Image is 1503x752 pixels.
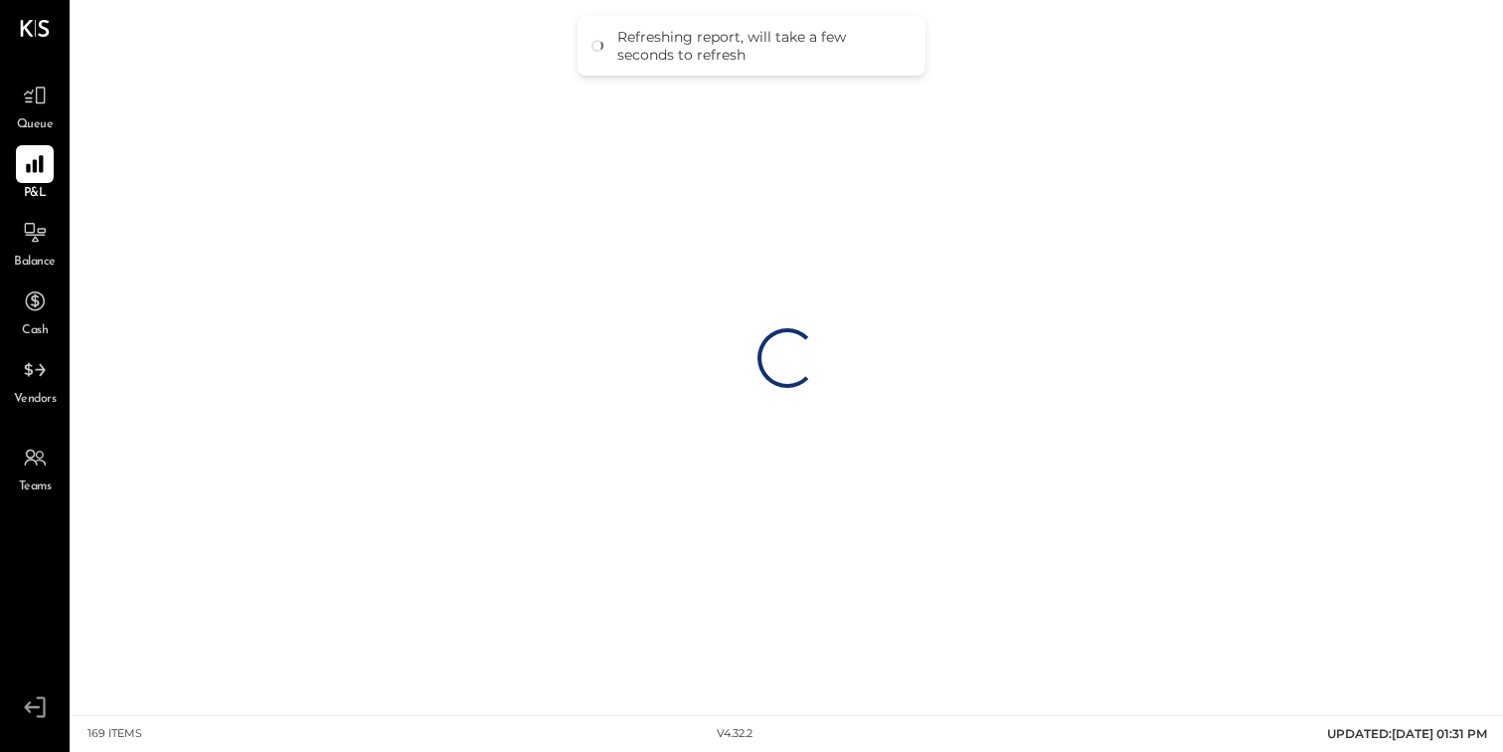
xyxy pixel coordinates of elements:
[1,77,69,134] a: Queue
[24,185,47,203] span: P&L
[1,439,69,496] a: Teams
[14,254,56,272] span: Balance
[617,28,906,64] div: Refreshing report, will take a few seconds to refresh
[17,116,54,134] span: Queue
[1327,726,1487,741] span: UPDATED: [DATE] 01:31 PM
[19,478,52,496] span: Teams
[1,214,69,272] a: Balance
[22,322,48,340] span: Cash
[717,726,752,742] div: v 4.32.2
[1,145,69,203] a: P&L
[14,391,57,409] span: Vendors
[87,726,142,742] div: 169 items
[1,282,69,340] a: Cash
[1,351,69,409] a: Vendors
